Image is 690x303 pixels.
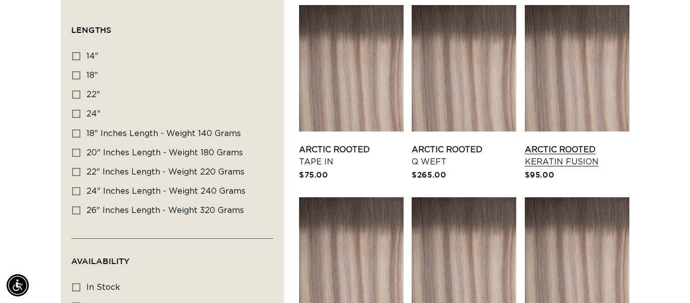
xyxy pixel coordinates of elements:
span: In stock [86,283,120,291]
span: 26" Inches length - Weight 320 grams [86,206,244,214]
span: Lengths [71,25,111,34]
a: Arctic Rooted Q Weft [412,144,516,168]
span: 18" Inches length - Weight 140 grams [86,129,241,138]
span: 22" Inches length - Weight 220 grams [86,168,244,176]
span: 14" [86,52,98,60]
summary: Lengths (0 selected) [71,8,273,44]
span: 20" Inches length - Weight 180 grams [86,149,243,157]
a: Arctic Rooted Tape In [299,144,404,168]
span: 24" Inches length - Weight 240 grams [86,187,245,195]
a: Arctic Rooted Keratin Fusion [525,144,629,168]
div: Accessibility Menu [7,274,29,296]
span: Availability [71,256,129,266]
summary: Availability (0 selected) [71,239,273,275]
span: 24" [86,110,101,118]
span: 22" [86,91,100,99]
span: 18" [86,71,98,79]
